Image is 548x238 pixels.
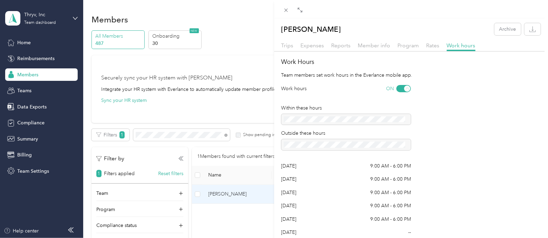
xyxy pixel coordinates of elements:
p: [DATE] [281,216,297,223]
span: Work hours [447,42,475,49]
span: Member info [358,42,391,49]
p: [DATE] [281,229,297,236]
div: 9:00 AM - 6:00 PM [370,162,411,170]
span: Reports [331,42,351,49]
p: [DATE] [281,189,297,196]
p: Outside these hours [281,130,411,137]
h2: Work Hours [281,57,541,67]
span: ON [386,85,394,92]
span: Program [398,42,419,49]
div: -- [408,229,411,236]
p: Work hours [281,85,307,92]
p: [PERSON_NAME] [281,23,341,35]
span: Trips [281,42,294,49]
span: Expenses [301,42,324,49]
span: Rates [426,42,440,49]
p: [DATE] [281,175,297,183]
button: Archive [494,23,521,35]
div: 9:00 AM - 6:00 PM [370,202,411,209]
iframe: Everlance-gr Chat Button Frame [509,199,548,238]
p: Team members set work hours in the Everlance mobile app. [281,72,541,79]
div: 9:00 AM - 6:00 PM [370,189,411,196]
p: [DATE] [281,202,297,209]
div: 9:00 AM - 6:00 PM [370,175,411,183]
p: [DATE] [281,162,297,170]
div: 9:00 AM - 6:00 PM [370,216,411,223]
p: Within these hours [281,104,411,112]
